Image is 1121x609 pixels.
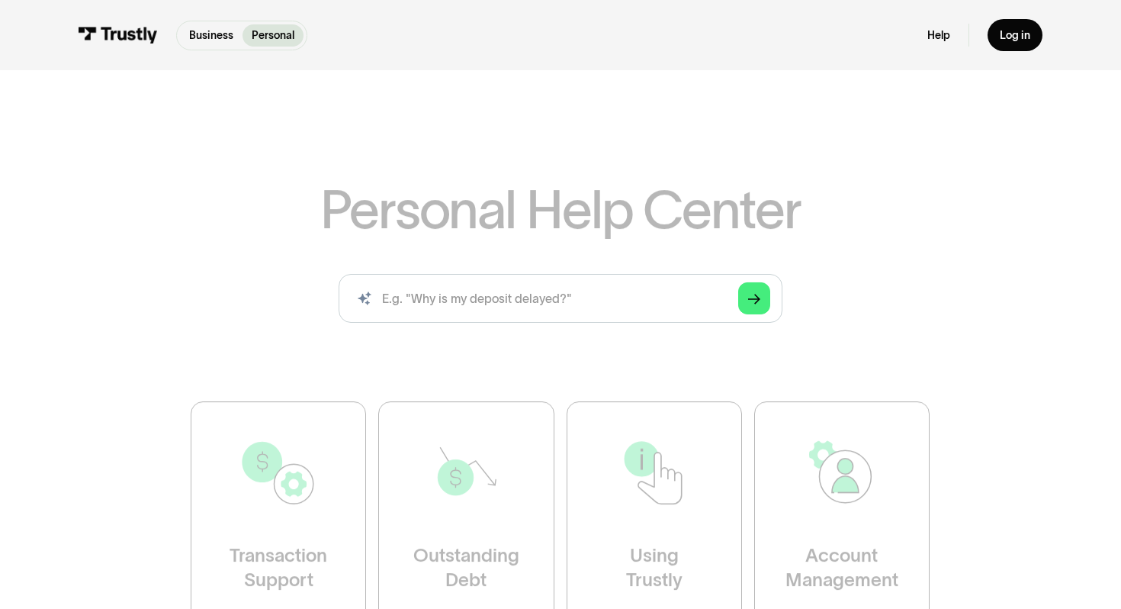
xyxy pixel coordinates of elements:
[413,543,519,592] div: Outstanding Debt
[252,27,294,43] p: Personal
[180,24,243,47] a: Business
[339,274,782,323] form: Search
[79,27,158,43] img: Trustly Logo
[243,24,304,47] a: Personal
[320,182,801,236] h1: Personal Help Center
[1000,28,1030,42] div: Log in
[988,19,1042,51] a: Log in
[927,28,950,42] a: Help
[626,543,683,592] div: Using Trustly
[339,274,782,323] input: search
[189,27,233,43] p: Business
[230,543,328,592] div: Transaction Support
[785,543,898,592] div: Account Management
